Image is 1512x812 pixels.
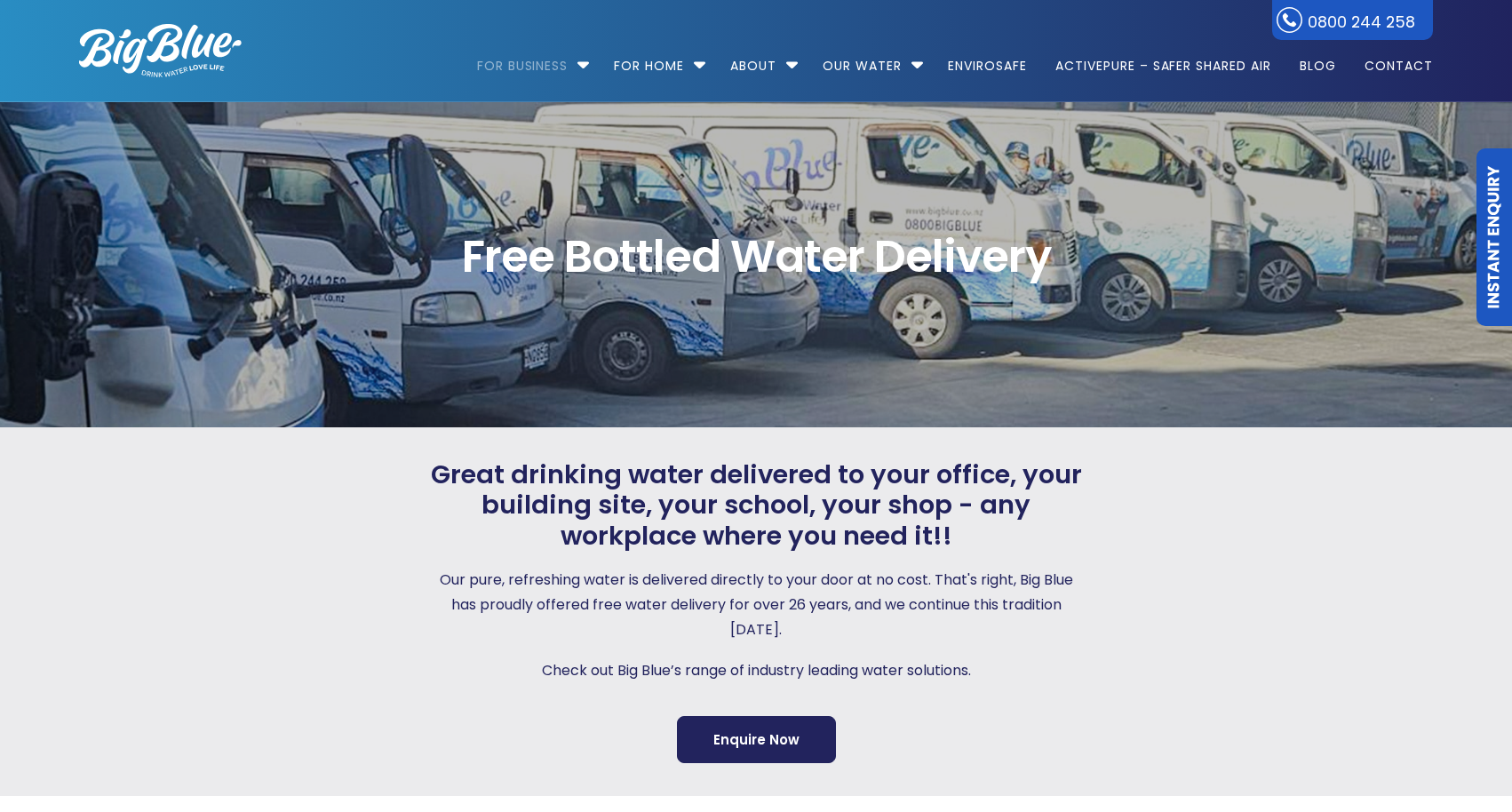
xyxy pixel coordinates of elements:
p: Check out Big Blue’s range of industry leading water solutions. [426,658,1086,683]
a: Enquire Now [677,716,836,763]
p: Our pure, refreshing water is delivered directly to your door at no cost. That's right, Big Blue ... [426,568,1086,642]
a: Instant Enquiry [1476,148,1512,326]
img: logo [79,24,242,77]
span: Great drinking water delivered to your office, your building site, your school, your shop - any w... [426,459,1086,552]
span: Free Bottled Water Delivery [79,235,1433,279]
